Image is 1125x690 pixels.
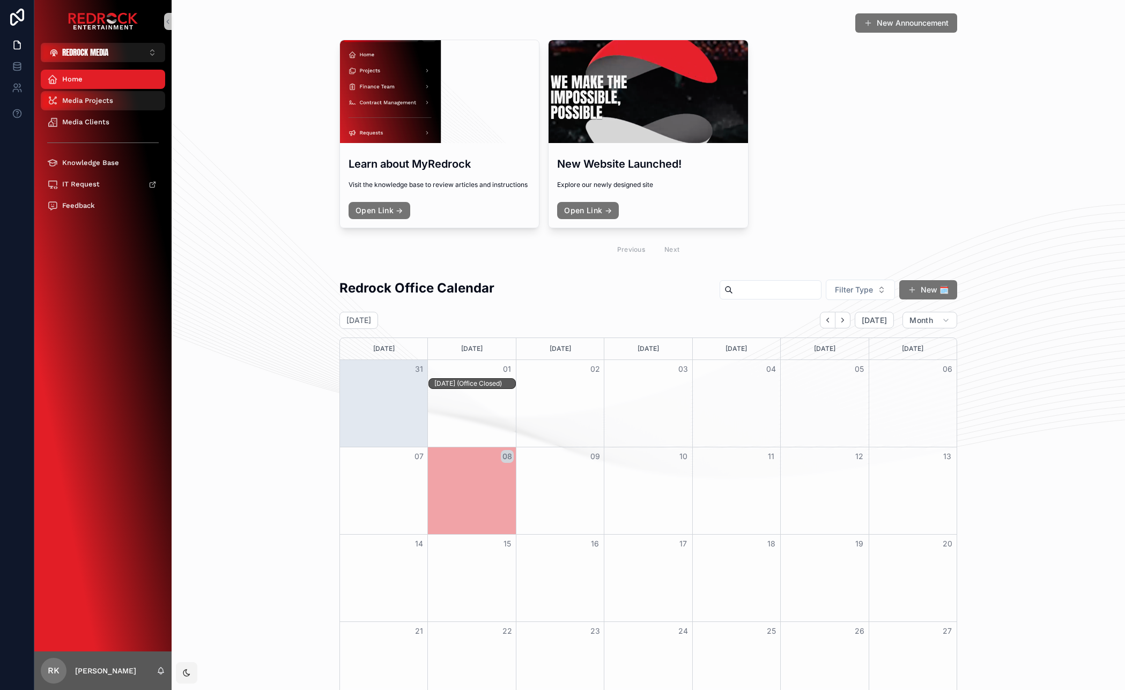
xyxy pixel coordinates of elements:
p: [PERSON_NAME] [75,665,136,676]
button: 11 [765,450,778,463]
div: Labor Day (Office Closed) [434,379,515,388]
a: Open Link → [557,202,619,219]
button: 25 [765,625,778,637]
div: Screenshot-2025-08-19-at-2.09.49-PM.png [340,40,539,143]
button: 06 [941,363,954,376]
button: [DATE] [855,312,894,329]
button: Month [902,312,957,329]
button: 19 [853,537,866,550]
span: Month [909,316,933,325]
button: 21 [412,625,425,637]
button: 23 [589,625,602,637]
div: [DATE] [871,338,955,359]
button: 20 [941,537,954,550]
h2: [DATE] [346,315,371,326]
button: 18 [765,537,778,550]
div: [DATE] [518,338,602,359]
button: New 🗓️ [899,280,957,299]
button: 27 [941,625,954,637]
span: Feedback [62,201,95,210]
a: IT Request [41,175,165,194]
button: 24 [677,625,690,637]
button: 17 [677,537,690,550]
span: Filter Type [835,284,873,295]
div: [DATE] [694,338,779,359]
span: Media Clients [62,118,109,126]
button: Select Button [41,43,165,62]
a: Learn about MyRedrockVisit the knowledge base to review articles and instructionsOpen Link → [339,40,539,228]
img: App logo [68,13,138,30]
a: Knowledge Base [41,153,165,172]
span: Explore our newly designed site [557,181,739,189]
span: RK [48,664,60,677]
button: 08 [501,450,514,463]
div: [DATE] [430,338,514,359]
button: 14 [412,537,425,550]
button: Back [820,312,835,328]
button: 31 [412,363,425,376]
div: [DATE] [782,338,867,359]
span: [DATE] [862,316,887,325]
button: 03 [677,363,690,376]
span: Home [62,75,83,84]
span: Media Projects [62,96,113,105]
div: Screenshot-2025-08-19-at-10.28.09-AM.png [549,40,747,143]
h3: Learn about MyRedrock [349,156,530,172]
a: Media Clients [41,112,165,132]
span: Knowledge Base [62,159,119,167]
h3: New Website Launched! [557,156,739,172]
span: Visit the knowledge base to review articles and instructions [349,181,530,189]
button: 01 [501,363,514,376]
button: 04 [765,363,778,376]
h2: Redrock Office Calendar [339,279,494,297]
button: 12 [853,450,866,463]
span: REDROCK MEDIA [62,47,108,58]
button: 26 [853,625,866,637]
button: 10 [677,450,690,463]
button: 07 [412,450,425,463]
button: Next [835,312,850,328]
button: New Announcement [855,13,957,33]
button: 22 [501,625,514,637]
div: [DATE] [342,338,426,359]
div: [DATE] [606,338,690,359]
a: Open Link → [349,202,410,219]
button: 13 [941,450,954,463]
a: Media Projects [41,91,165,110]
a: Feedback [41,196,165,215]
button: 02 [589,363,602,376]
div: scrollable content [34,62,172,229]
div: [DATE] (Office Closed) [434,379,515,388]
button: Select Button [826,280,895,300]
a: Home [41,70,165,89]
a: New Website Launched!Explore our newly designed siteOpen Link → [548,40,748,228]
button: 16 [589,537,602,550]
button: 09 [589,450,602,463]
span: IT Request [62,180,100,189]
button: 15 [501,537,514,550]
button: 05 [853,363,866,376]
